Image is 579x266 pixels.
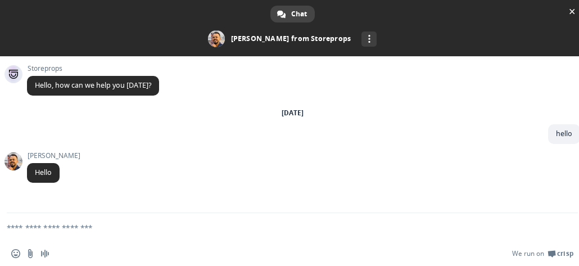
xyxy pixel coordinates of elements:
span: Chat [291,6,307,22]
a: We run onCrisp [512,249,573,258]
span: Hello, how can we help you [DATE]? [35,80,151,90]
a: Chat [270,6,315,22]
span: [PERSON_NAME] [27,152,80,160]
span: Insert an emoji [11,249,20,258]
span: We run on [512,249,544,258]
span: Send a file [26,249,35,258]
span: Crisp [557,249,573,258]
span: Storeprops [27,65,159,73]
span: Audio message [40,249,49,258]
div: [DATE] [282,110,304,116]
span: hello [556,129,572,138]
textarea: Compose your message... [7,213,551,241]
span: Close chat [566,6,578,17]
span: Hello [35,168,52,177]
